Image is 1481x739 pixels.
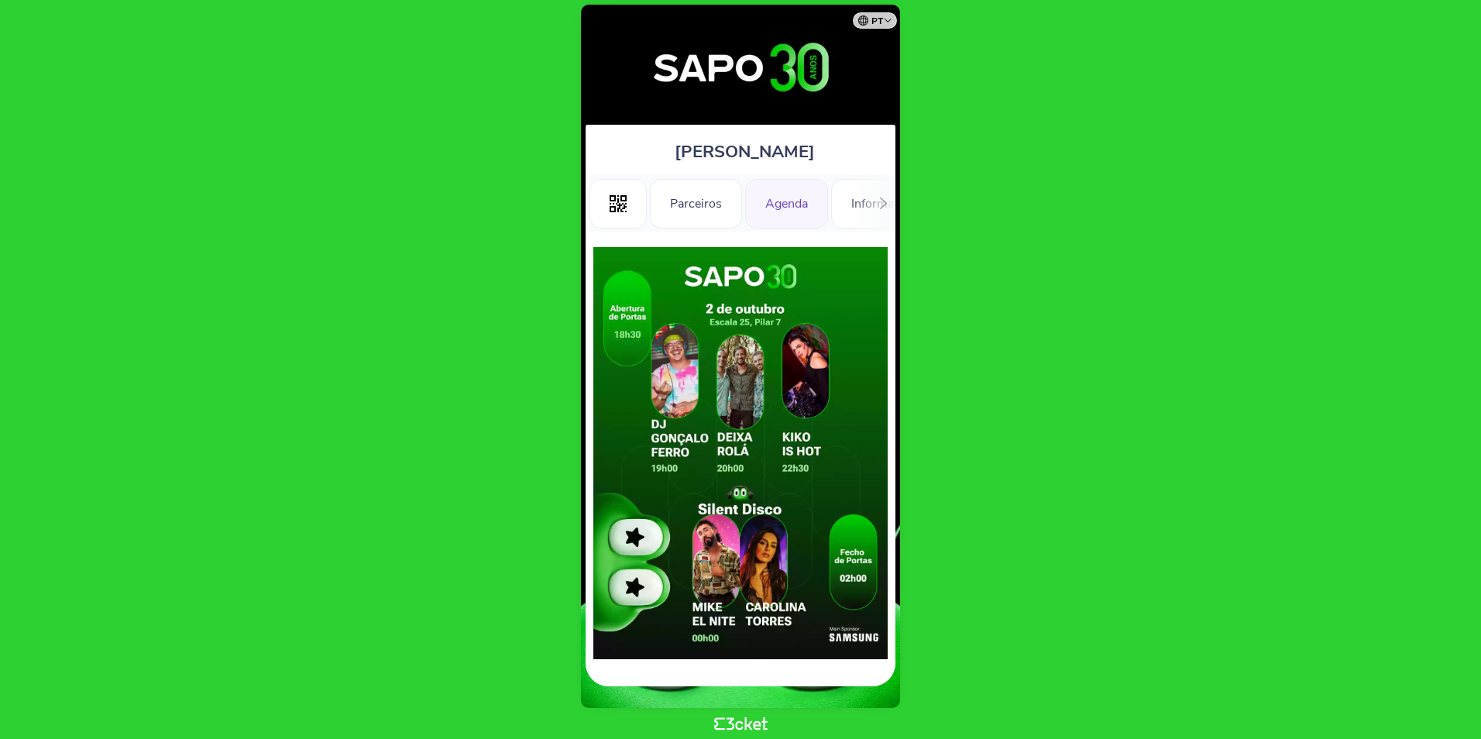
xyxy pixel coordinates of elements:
div: Parceiros [650,179,742,229]
img: a6552082fdc5400abf4953cf68b0fa3e.webp [593,247,888,659]
span: [PERSON_NAME] [675,140,815,163]
a: Parceiros [650,194,742,211]
div: Informações Adicionais [831,179,1001,229]
a: Informações Adicionais [831,194,1001,211]
div: Agenda [745,179,828,229]
img: 30º Aniversário SAPO [596,20,886,117]
a: Agenda [745,194,828,211]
